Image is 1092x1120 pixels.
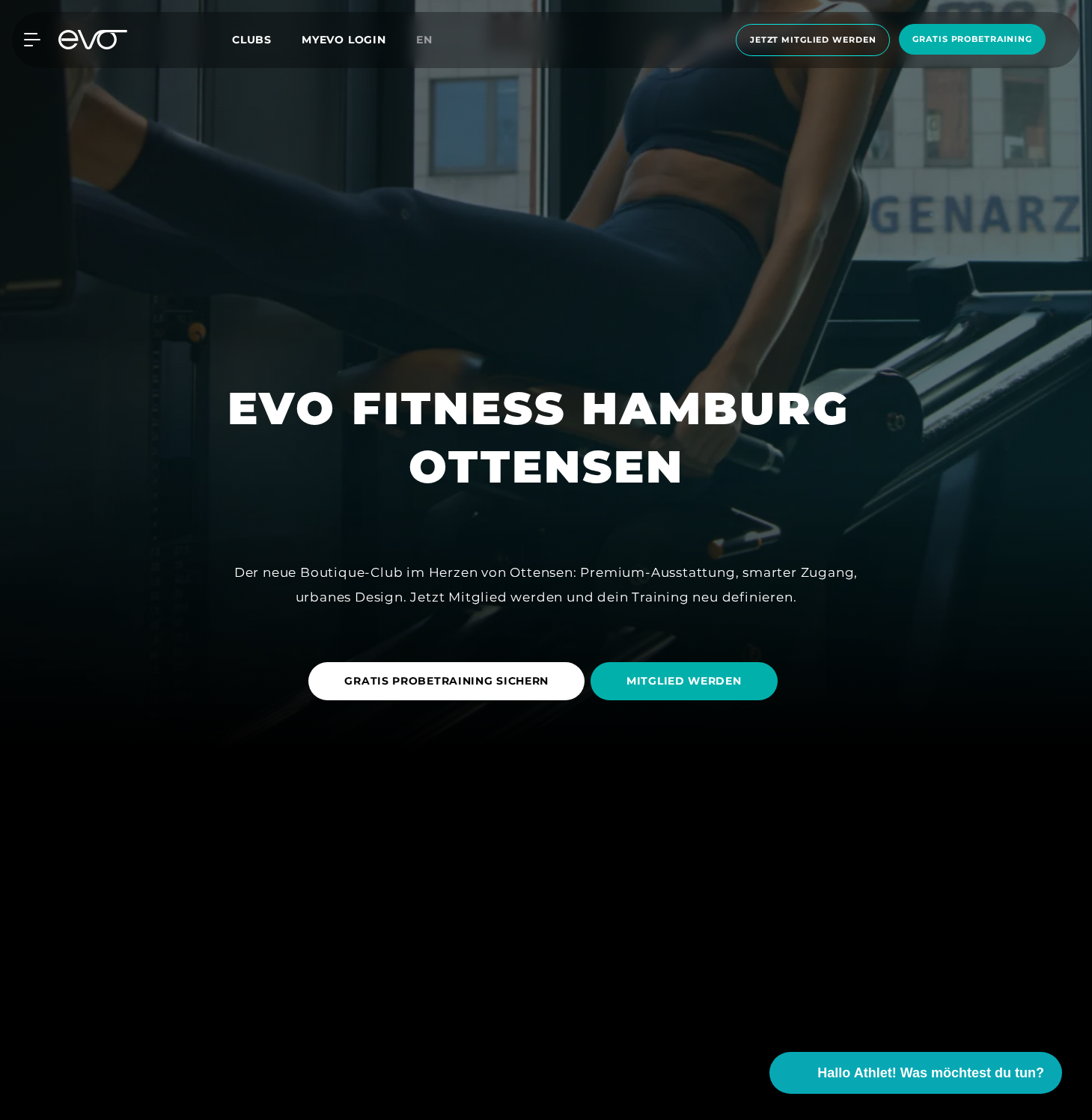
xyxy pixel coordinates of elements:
[769,1052,1062,1094] button: Hallo Athlet! Was möchtest du tun?
[626,673,742,689] span: MITGLIED WERDEN
[817,1063,1044,1083] span: Hallo Athlet! Was möchtest du tun?
[232,32,302,46] a: Clubs
[894,24,1050,56] a: Gratis Probetraining
[232,33,272,46] span: Clubs
[344,673,549,689] span: GRATIS PROBETRAINING SICHERN
[731,24,894,56] a: Jetzt Mitglied werden
[416,31,451,49] a: en
[302,33,386,46] a: MYEVO LOGIN
[591,651,784,712] a: MITGLIED WERDEN
[416,33,433,46] span: en
[750,34,876,46] span: Jetzt Mitglied werden
[228,379,865,496] h1: EVO FITNESS HAMBURG OTTENSEN
[210,560,883,609] div: Der neue Boutique-Club im Herzen von Ottensen: Premium-Ausstattung, smarter Zugang, urbanes Desig...
[308,651,591,712] a: GRATIS PROBETRAINING SICHERN
[912,33,1032,46] span: Gratis Probetraining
